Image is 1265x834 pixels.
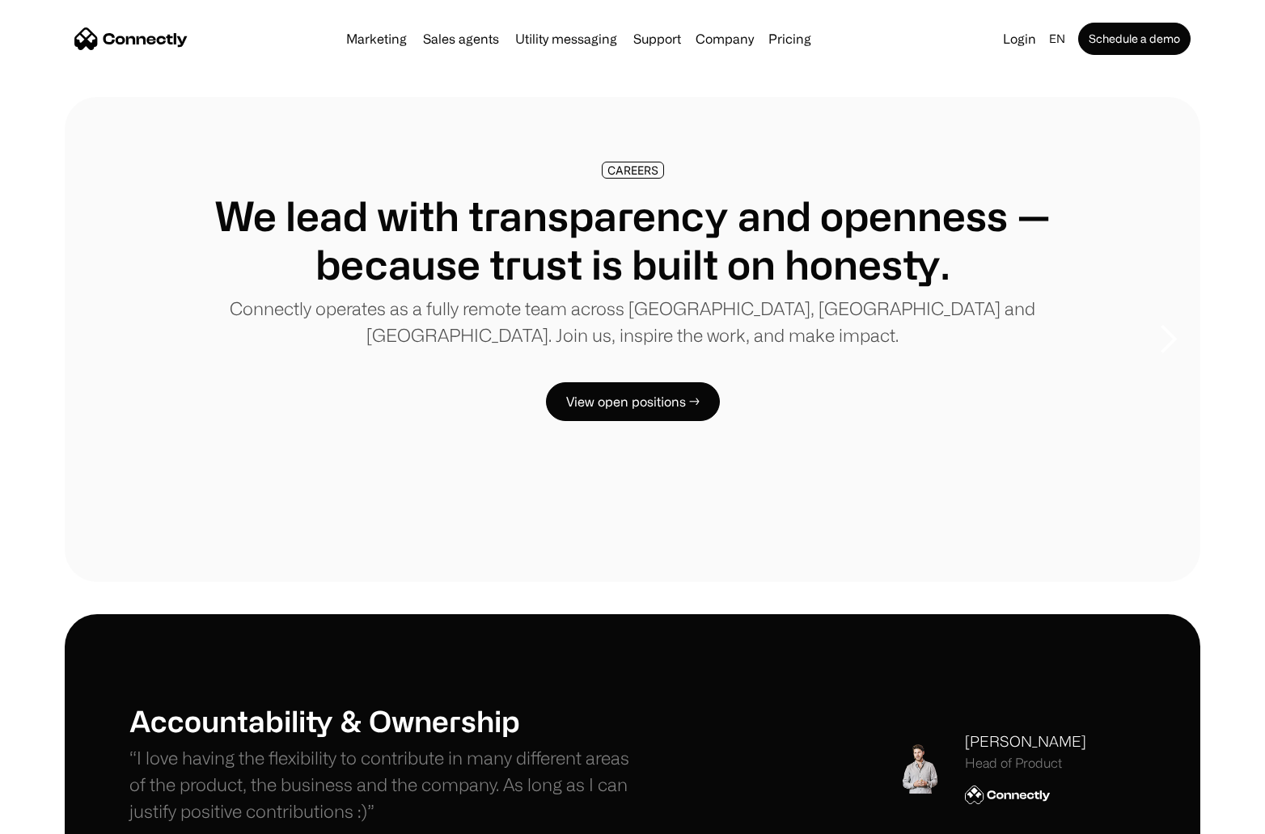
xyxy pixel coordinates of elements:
div: en [1043,27,1075,50]
aside: Language selected: English [16,804,97,828]
a: Schedule a demo [1078,23,1191,55]
a: Pricing [762,32,818,45]
h1: We lead with transparency and openness — because trust is built on honesty. [194,192,1071,289]
a: Sales agents [417,32,506,45]
a: Marketing [340,32,413,45]
a: View open positions → [546,382,720,421]
div: Company [696,27,754,50]
h1: Accountability & Ownership [129,703,632,738]
a: Support [627,32,687,45]
div: 1 of 8 [65,97,1200,582]
a: Utility messaging [509,32,624,45]
div: CAREERS [607,164,658,176]
a: home [74,27,188,51]
div: carousel [65,97,1200,582]
p: “I love having the flexibility to contribute in many different areas of the product, the business... [129,744,632,824]
p: Connectly operates as a fully remote team across [GEOGRAPHIC_DATA], [GEOGRAPHIC_DATA] and [GEOGRA... [194,295,1071,348]
ul: Language list [32,806,97,828]
div: Head of Product [965,756,1086,771]
div: [PERSON_NAME] [965,731,1086,752]
div: next slide [1136,259,1200,420]
div: Company [691,27,759,50]
a: Login [996,27,1043,50]
div: en [1049,27,1065,50]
